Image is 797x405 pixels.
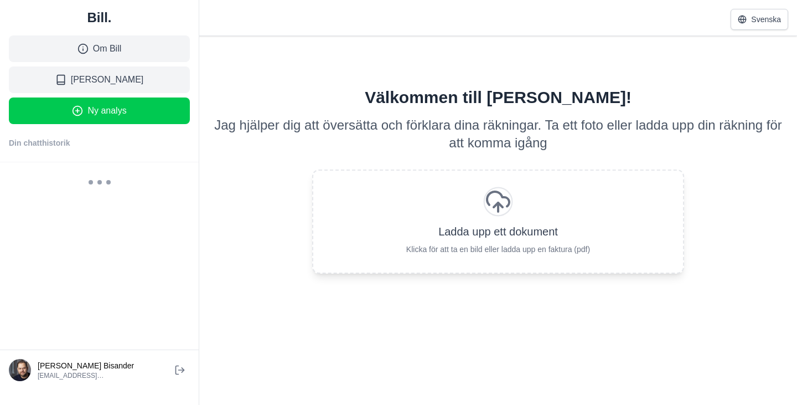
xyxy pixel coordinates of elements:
a: Bill. [9,9,190,27]
span: [PERSON_NAME] [71,73,144,86]
h1: Välkommen till [PERSON_NAME]! [208,88,788,107]
p: [PERSON_NAME] Bisander [38,360,134,371]
img: Tim [9,359,31,381]
p: [EMAIL_ADDRESS][DOMAIN_NAME] [38,371,104,380]
button: Ny analys [9,98,190,124]
span: Ny analys [87,104,126,117]
button: Ladda upp ett dokumentKlicka för att ta en bild eller ladda upp en faktura (pdf) [312,170,684,274]
p: Jag hjälper dig att översätta och förklara dina räkningar. Ta ett foto eller ladda upp din räknin... [208,116,788,152]
h2: Din chatthistorik [9,137,70,148]
span: Om Bill [93,42,122,55]
button: Svenska [731,9,788,30]
a: Logga ut [170,360,190,380]
span: Ladda upp ett dokument [438,224,558,239]
a: Om Bill [9,35,190,62]
a: [PERSON_NAME] [9,66,190,93]
span: Klicka för att ta en bild eller ladda upp en faktura (pdf) [406,244,590,255]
